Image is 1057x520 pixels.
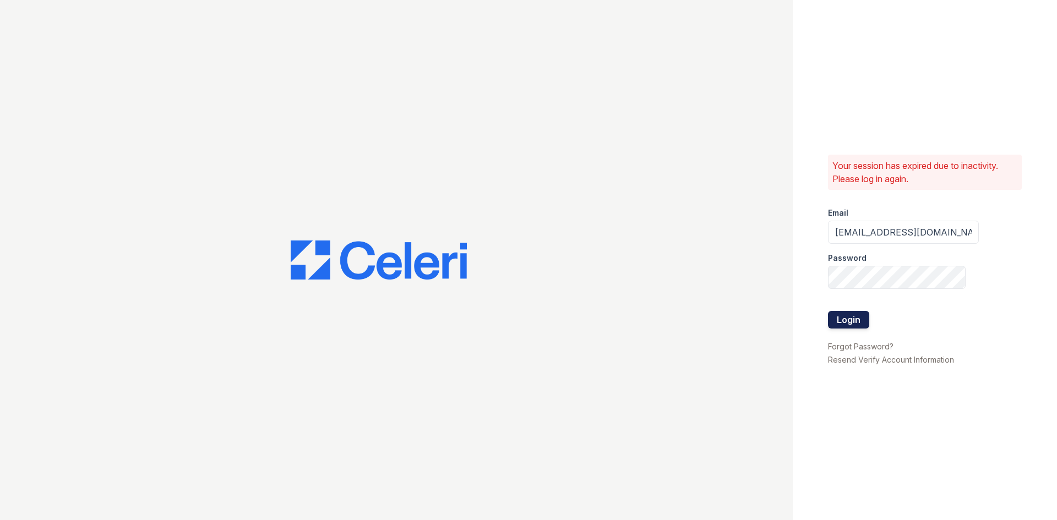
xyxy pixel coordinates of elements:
[828,311,869,329] button: Login
[828,207,848,218] label: Email
[828,342,893,351] a: Forgot Password?
[832,159,1017,185] p: Your session has expired due to inactivity. Please log in again.
[828,253,867,264] label: Password
[828,355,954,364] a: Resend Verify Account Information
[291,240,467,280] img: CE_Logo_Blue-a8612792a0a2168367f1c8372b55b34899dd931a85d93a1a3d3e32e68fde9ad4.png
